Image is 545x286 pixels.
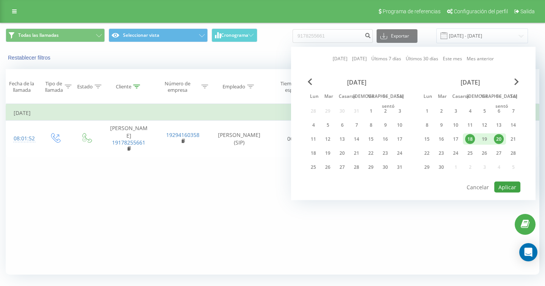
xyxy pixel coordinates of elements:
[498,108,500,114] font: 6
[347,78,366,86] font: [DATE]
[514,79,519,85] span: Mes próximo
[496,122,501,128] font: 13
[324,93,333,99] font: Mar
[397,93,403,99] font: Sol
[370,122,372,128] font: 8
[453,136,458,142] font: 17
[9,80,34,93] font: Fecha de la llamada
[511,122,516,128] font: 14
[321,134,335,145] div: martes 12 de agosto de 2025
[112,139,145,146] a: 19178255661
[493,91,505,103] abbr: Sábado
[397,164,402,170] font: 31
[467,122,473,128] font: 11
[477,134,492,145] div: Vie 19 de septiembre de 2025
[420,162,434,173] div: Lunes 29 de septiembre de 2025
[335,134,349,145] div: Mié 13 de agosto de 2025
[384,108,387,114] font: 2
[482,136,487,142] font: 19
[424,150,430,156] font: 22
[463,119,477,131] div: Jueves, 11 de septiembre de 2025
[383,136,388,142] font: 16
[498,184,516,191] font: Aplicar
[392,148,407,159] div: Domingo 24 de agosto de 2025
[308,91,319,103] abbr: Lunes
[306,134,321,145] div: Lunes, 11 de agosto de 2025
[364,134,378,145] div: Vie, 15 de agosto de 2025
[365,91,377,103] abbr: Viernes
[364,105,378,117] div: Vie 1 de agosto de 2025
[455,108,457,114] font: 3
[325,150,330,156] font: 19
[8,55,50,61] font: Restablecer filtros
[14,109,31,116] font: [DATE]
[440,108,443,114] font: 2
[368,93,374,99] font: Vie
[321,162,335,173] div: martes 26 de agosto de 2025
[467,55,494,62] font: Mes anterior
[506,134,520,145] div: Domingo 21 de septiembre de 2025
[439,150,444,156] font: 23
[378,105,392,117] div: Sábado, 2 de agosto de 2025
[218,131,260,146] font: [PERSON_NAME] (SIP)
[18,32,59,38] font: Todas las llamadas
[380,91,391,103] abbr: Sábado
[467,93,517,99] font: [DEMOGRAPHIC_DATA]
[512,108,515,114] font: 7
[469,108,472,114] font: 4
[492,105,506,117] div: Sábado, 6 de septiembre de 2025
[397,136,402,142] font: 17
[448,148,463,159] div: Mié 24 de septiembre de 2025
[325,164,330,170] font: 26
[434,105,448,117] div: martes 2 de septiembre de 2025
[339,164,345,170] font: 27
[311,150,316,156] font: 18
[384,122,387,128] font: 9
[426,108,428,114] font: 1
[510,93,517,99] font: Sol
[354,164,359,170] font: 28
[349,119,364,131] div: Jueves, 7 de agosto de 2025
[327,122,329,128] font: 5
[420,148,434,159] div: Lunes 22 de septiembre de 2025
[511,136,516,142] font: 21
[434,134,448,145] div: martes 16 de septiembre de 2025
[477,148,492,159] div: Vie 26 de septiembre de 2025
[368,136,374,142] font: 15
[420,119,434,131] div: Lunes 8 de septiembre de 2025
[333,55,347,62] font: [DATE]
[287,135,301,142] font: 00:04
[325,136,330,142] font: 12
[339,136,345,142] font: 13
[335,162,349,173] div: Mié 27 de agosto de 2025
[351,91,362,103] abbr: Jueves
[339,150,345,156] font: 20
[165,80,190,93] font: Número de empresa
[462,182,493,193] button: Cancelar
[438,93,447,99] font: Mar
[448,105,463,117] div: Mié 3 de septiembre de 2025
[45,80,63,93] font: Tipo de llamada
[520,8,535,14] font: Salida
[364,119,378,131] div: Vie, 8 de agosto de 2025
[477,105,492,117] div: Vie 5 de septiembre de 2025
[399,108,401,114] font: 3
[464,91,476,103] abbr: Jueves
[420,105,434,117] div: Lunes 1 de septiembre de 2025
[482,122,487,128] font: 12
[481,93,488,99] font: Vie
[14,135,35,142] font: 08:01:52
[436,91,447,103] abbr: Martes
[293,29,373,43] input: Buscar por número
[467,136,473,142] font: 18
[123,32,159,38] font: Seleccionar vista
[392,162,407,173] div: Domingo 31 de agosto de 2025
[439,164,444,170] font: 30
[370,108,372,114] font: 1
[223,83,245,90] font: Empleado
[109,28,208,42] button: Seleccionar vista
[453,150,458,156] font: 24
[439,136,444,142] font: 16
[321,148,335,159] div: martes 19 de agosto de 2025
[383,164,388,170] font: 30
